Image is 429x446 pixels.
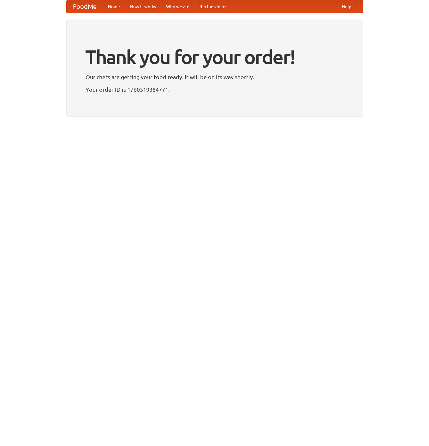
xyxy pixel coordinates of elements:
a: FoodMe [67,0,103,13]
p: Your order ID is 1760319384771. [86,85,344,94]
h1: Thank you for your order! [86,42,344,72]
a: Recipe videos [194,0,232,13]
a: Who we are [161,0,194,13]
p: Our chefs are getting your food ready. It will be on its way shortly. [86,72,344,82]
a: Home [103,0,125,13]
a: Help [337,0,356,13]
a: How it works [125,0,161,13]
